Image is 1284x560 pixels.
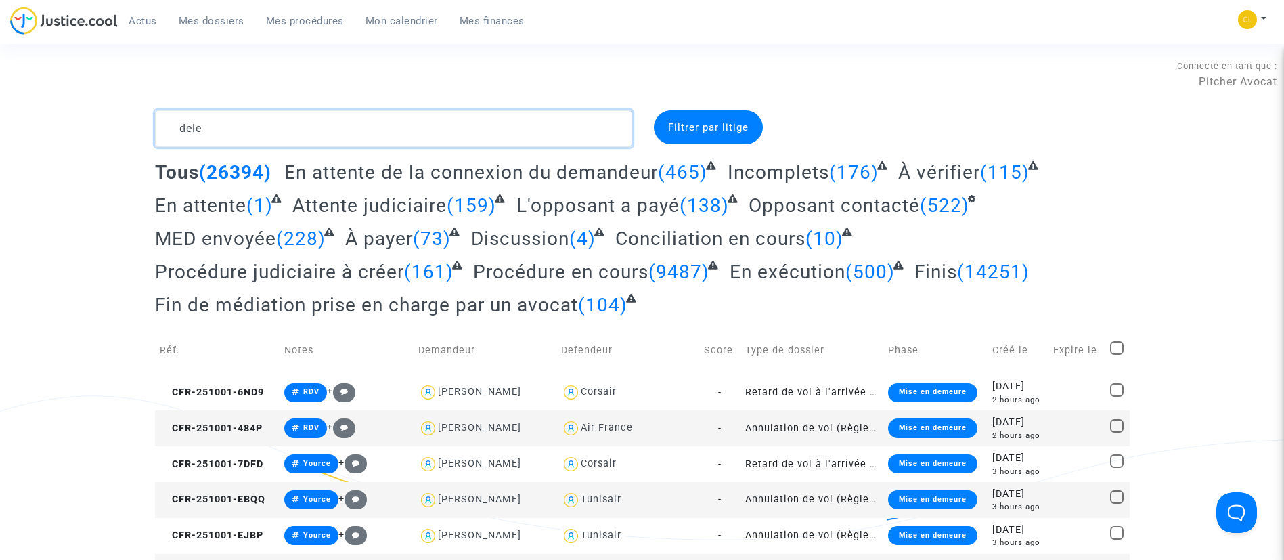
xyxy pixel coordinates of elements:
[327,421,356,433] span: +
[418,418,438,438] img: icon-user.svg
[338,457,368,469] span: +
[155,261,404,283] span: Procédure judiciaire à créer
[888,383,977,402] div: Mise en demeure
[516,194,680,217] span: L'opposant a payé
[728,161,829,184] span: Incomplets
[888,418,977,437] div: Mise en demeure
[805,228,843,250] span: (10)
[418,526,438,546] img: icon-user.svg
[366,15,438,27] span: Mon calendrier
[569,228,596,250] span: (4)
[578,294,627,316] span: (104)
[920,194,969,217] span: (522)
[438,458,521,469] div: [PERSON_NAME]
[418,454,438,474] img: icon-user.svg
[957,261,1030,283] span: (14251)
[449,11,535,31] a: Mes finances
[160,494,265,505] span: CFR-251001-EBQQ
[561,454,581,474] img: icon-user.svg
[199,161,271,184] span: (26394)
[303,495,331,504] span: Yource
[992,415,1044,430] div: [DATE]
[160,530,263,541] span: CFR-251001-EJBP
[898,161,980,184] span: À vérifier
[1177,61,1277,71] span: Connecté en tant que :
[438,494,521,505] div: [PERSON_NAME]
[699,326,740,374] td: Score
[980,161,1030,184] span: (115)
[829,161,879,184] span: (176)
[718,494,722,505] span: -
[845,261,895,283] span: (500)
[740,326,883,374] td: Type de dossier
[888,454,977,473] div: Mise en demeure
[992,379,1044,394] div: [DATE]
[581,422,633,433] div: Air France
[155,194,246,217] span: En attente
[561,526,581,546] img: icon-user.svg
[718,387,722,398] span: -
[992,394,1044,406] div: 2 hours ago
[168,11,255,31] a: Mes dossiers
[992,487,1044,502] div: [DATE]
[155,294,578,316] span: Fin de médiation prise en charge par un avocat
[292,194,447,217] span: Attente judiciaire
[160,458,263,470] span: CFR-251001-7DFD
[10,7,118,35] img: jc-logo.svg
[418,383,438,402] img: icon-user.svg
[992,451,1044,466] div: [DATE]
[581,494,621,505] div: Tunisair
[581,458,617,469] div: Corsair
[668,121,749,133] span: Filtrer par litige
[718,530,722,541] span: -
[155,161,199,184] span: Tous
[749,194,920,217] span: Opposant contacté
[338,493,368,504] span: +
[888,490,977,509] div: Mise en demeure
[992,430,1044,441] div: 2 hours ago
[284,161,658,184] span: En attente de la connexion du demandeur
[1216,492,1257,533] iframe: Help Scout Beacon - Open
[355,11,449,31] a: Mon calendrier
[561,418,581,438] img: icon-user.svg
[438,530,521,541] div: [PERSON_NAME]
[438,422,521,433] div: [PERSON_NAME]
[338,529,368,540] span: +
[740,446,883,482] td: Retard de vol à l'arrivée (Règlement CE n°261/2004)
[648,261,709,283] span: (9487)
[327,385,356,397] span: +
[404,261,453,283] span: (161)
[160,387,264,398] span: CFR-251001-6ND9
[179,15,244,27] span: Mes dossiers
[718,423,722,434] span: -
[883,326,988,374] td: Phase
[276,228,326,250] span: (228)
[160,423,263,434] span: CFR-251001-484P
[413,228,451,250] span: (73)
[266,15,344,27] span: Mes procédures
[255,11,355,31] a: Mes procédures
[447,194,496,217] span: (159)
[581,386,617,397] div: Corsair
[992,466,1044,477] div: 3 hours ago
[581,530,621,541] div: Tunisair
[992,537,1044,548] div: 3 hours ago
[740,374,883,410] td: Retard de vol à l'arrivée (Règlement CE n°261/2004)
[718,458,722,470] span: -
[418,490,438,510] img: icon-user.svg
[740,518,883,554] td: Annulation de vol (Règlement CE n°261/2004)
[303,387,319,396] span: RDV
[730,261,845,283] span: En exécution
[740,410,883,446] td: Annulation de vol (Règlement CE n°261/2004)
[345,228,413,250] span: À payer
[992,501,1044,513] div: 3 hours ago
[1238,10,1257,29] img: 6fca9af68d76bfc0a5525c74dfee314f
[129,15,157,27] span: Actus
[118,11,168,31] a: Actus
[680,194,729,217] span: (138)
[556,326,699,374] td: Defendeur
[438,386,521,397] div: [PERSON_NAME]
[561,490,581,510] img: icon-user.svg
[414,326,556,374] td: Demandeur
[473,261,648,283] span: Procédure en cours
